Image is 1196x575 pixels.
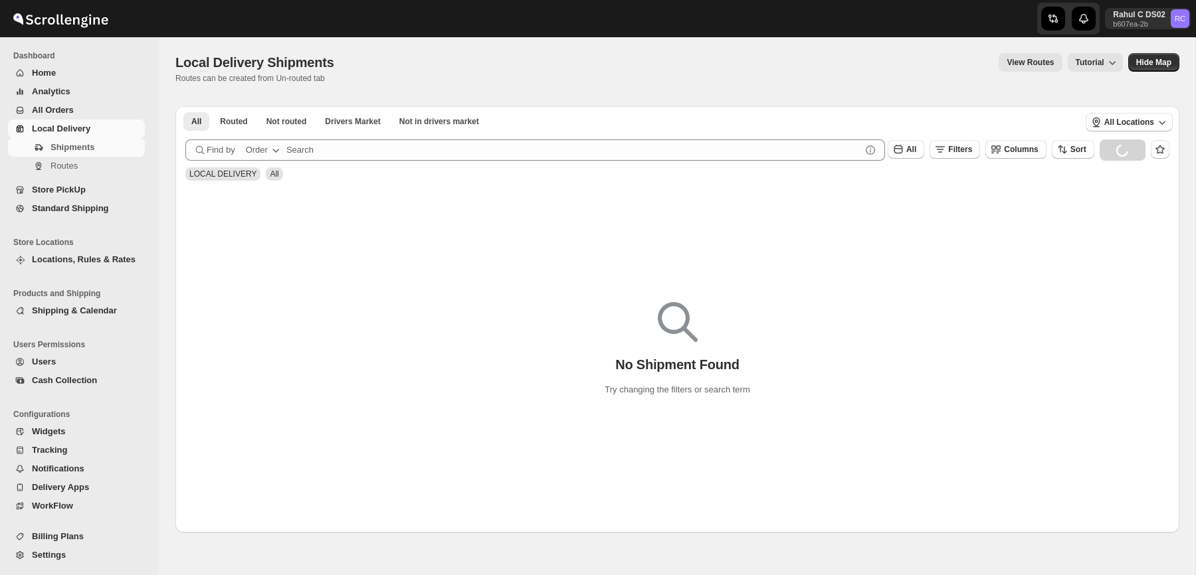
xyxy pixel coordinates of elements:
[1136,57,1171,68] span: Hide Map
[399,116,479,127] span: Not in drivers market
[266,116,307,127] span: Not routed
[32,445,67,455] span: Tracking
[888,140,924,159] button: All
[8,422,145,441] button: Widgets
[189,169,256,179] span: LOCAL DELIVERY
[32,305,117,315] span: Shipping & Calendar
[50,161,78,171] span: Routes
[32,254,136,264] span: Locations, Rules & Rates
[32,105,74,115] span: All Orders
[1086,113,1173,131] button: All Locations
[32,185,86,195] span: Store PickUp
[1175,15,1185,23] text: RC
[317,112,388,131] button: Claimable
[32,482,89,492] span: Delivery Apps
[50,142,94,152] span: Shipments
[8,497,145,515] button: WorkFlow
[8,546,145,564] button: Settings
[1171,9,1189,28] span: Rahul C DS02
[175,55,334,70] span: Local Delivery Shipments
[207,143,235,157] span: Find by
[32,375,97,385] span: Cash Collection
[32,123,90,133] span: Local Delivery
[13,409,150,420] span: Configurations
[391,112,487,131] button: Un-claimable
[8,478,145,497] button: Delivery Apps
[605,383,749,396] p: Try changing the filters or search term
[1113,9,1165,20] p: Rahul C DS02
[658,302,698,342] img: Empty search results
[8,250,145,269] button: Locations, Rules & Rates
[13,50,150,61] span: Dashboard
[985,140,1046,159] button: Columns
[1113,20,1165,28] p: b607ea-2b
[8,459,145,478] button: Notifications
[615,357,740,372] p: No Shipment Found
[325,116,380,127] span: Drivers Market
[8,138,145,157] button: Shipments
[8,371,145,390] button: Cash Collection
[175,73,340,84] p: Routes can be created from Un-routed tab
[8,301,145,320] button: Shipping & Calendar
[286,139,861,161] input: Search
[220,116,247,127] span: Routed
[1004,145,1038,154] span: Columns
[32,501,73,511] span: WorkFlow
[8,157,145,175] button: Routes
[1104,117,1154,127] span: All Locations
[13,237,150,248] span: Store Locations
[13,339,150,350] span: Users Permissions
[32,203,109,213] span: Standard Shipping
[8,353,145,371] button: Users
[1052,140,1094,159] button: Sort
[32,426,65,436] span: Widgets
[32,86,70,96] span: Analytics
[32,463,84,473] span: Notifications
[32,550,66,560] span: Settings
[8,64,145,82] button: Home
[238,139,290,161] button: Order
[1068,53,1123,72] button: Tutorial
[1007,57,1054,68] span: View Routes
[32,68,56,78] span: Home
[32,357,56,367] span: Users
[999,53,1062,72] button: view route
[212,112,255,131] button: Routed
[1105,8,1191,29] button: User menu
[8,527,145,546] button: Billing Plans
[1076,58,1104,67] span: Tutorial
[8,101,145,120] button: All Orders
[906,145,916,154] span: All
[8,82,145,101] button: Analytics
[13,288,150,299] span: Products and Shipping
[191,116,201,127] span: All
[930,140,980,159] button: Filters
[258,112,315,131] button: Unrouted
[183,112,209,131] button: All
[32,531,84,541] span: Billing Plans
[8,441,145,459] button: Tracking
[1070,145,1086,154] span: Sort
[948,145,972,154] span: Filters
[270,169,278,179] span: All
[246,143,268,157] div: Order
[11,2,110,35] img: ScrollEngine
[1128,53,1179,72] button: Map action label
